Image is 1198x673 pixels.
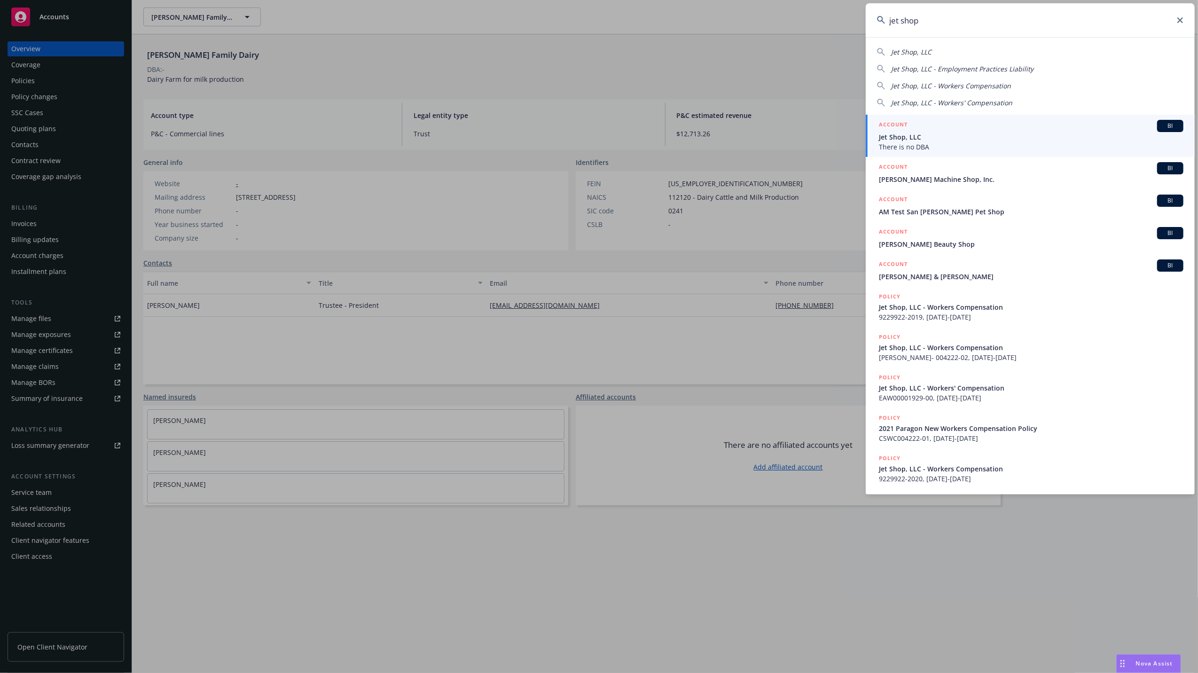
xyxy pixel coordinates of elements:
[879,312,1183,322] span: 9229922-2019, [DATE]-[DATE]
[866,222,1195,254] a: ACCOUNTBI[PERSON_NAME] Beauty Shop
[866,157,1195,189] a: ACCOUNTBI[PERSON_NAME] Machine Shop, Inc.
[879,120,908,131] h5: ACCOUNT
[879,383,1183,393] span: Jet Shop, LLC - Workers' Compensation
[1136,659,1173,667] span: Nova Assist
[879,272,1183,282] span: [PERSON_NAME] & [PERSON_NAME]
[866,3,1195,37] input: Search...
[866,254,1195,287] a: ACCOUNTBI[PERSON_NAME] & [PERSON_NAME]
[1161,164,1180,172] span: BI
[879,474,1183,484] span: 9229922-2020, [DATE]-[DATE]
[879,227,908,238] h5: ACCOUNT
[879,454,900,463] h5: POLICY
[879,132,1183,142] span: Jet Shop, LLC
[891,81,1011,90] span: Jet Shop, LLC - Workers Compensation
[1161,196,1180,205] span: BI
[891,64,1034,73] span: Jet Shop, LLC - Employment Practices Liability
[879,343,1183,352] span: Jet Shop, LLC - Workers Compensation
[891,98,1012,107] span: Jet Shop, LLC - Workers' Compensation
[879,174,1183,184] span: [PERSON_NAME] Machine Shop, Inc.
[1161,229,1180,237] span: BI
[879,332,900,342] h5: POLICY
[879,352,1183,362] span: [PERSON_NAME]- 004222-02, [DATE]-[DATE]
[879,292,900,301] h5: POLICY
[891,47,932,56] span: Jet Shop, LLC
[1161,261,1180,270] span: BI
[879,393,1183,403] span: EAW00001929-00, [DATE]-[DATE]
[879,433,1183,443] span: CSWC004222-01, [DATE]-[DATE]
[879,239,1183,249] span: [PERSON_NAME] Beauty Shop
[1161,122,1180,130] span: BI
[866,327,1195,368] a: POLICYJet Shop, LLC - Workers Compensation[PERSON_NAME]- 004222-02, [DATE]-[DATE]
[866,189,1195,222] a: ACCOUNTBIAM Test San [PERSON_NAME] Pet Shop
[866,448,1195,489] a: POLICYJet Shop, LLC - Workers Compensation9229922-2020, [DATE]-[DATE]
[879,373,900,382] h5: POLICY
[879,413,900,423] h5: POLICY
[1117,655,1128,673] div: Drag to move
[879,259,908,271] h5: ACCOUNT
[879,142,1183,152] span: There is no DBA
[879,302,1183,312] span: Jet Shop, LLC - Workers Compensation
[866,287,1195,327] a: POLICYJet Shop, LLC - Workers Compensation9229922-2019, [DATE]-[DATE]
[879,195,908,206] h5: ACCOUNT
[879,207,1183,217] span: AM Test San [PERSON_NAME] Pet Shop
[866,115,1195,157] a: ACCOUNTBIJet Shop, LLCThere is no DBA
[879,464,1183,474] span: Jet Shop, LLC - Workers Compensation
[1116,654,1181,673] button: Nova Assist
[879,423,1183,433] span: 2021 Paragon New Workers Compensation Policy
[879,162,908,173] h5: ACCOUNT
[866,408,1195,448] a: POLICY2021 Paragon New Workers Compensation PolicyCSWC004222-01, [DATE]-[DATE]
[866,368,1195,408] a: POLICYJet Shop, LLC - Workers' CompensationEAW00001929-00, [DATE]-[DATE]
